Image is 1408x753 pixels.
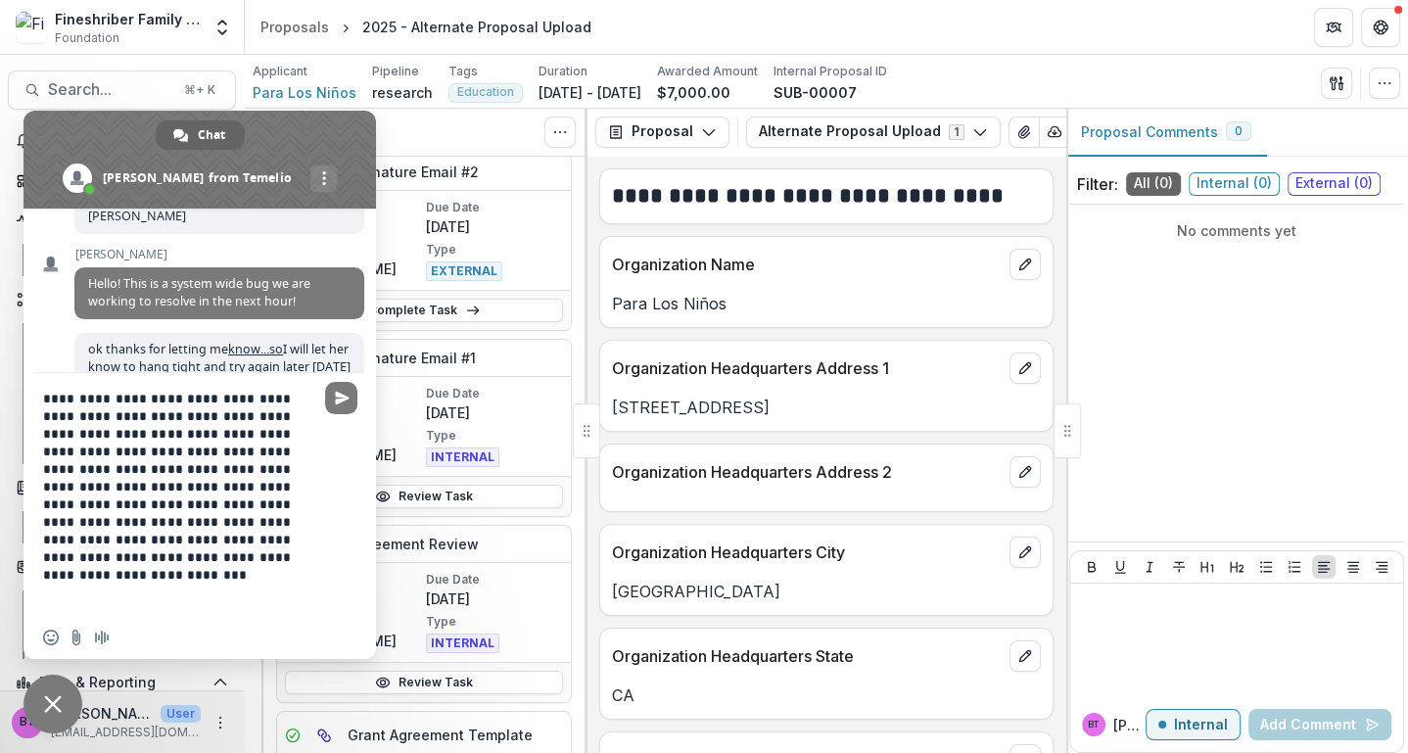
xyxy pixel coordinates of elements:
p: Internal [1174,717,1228,733]
button: Open Documents [8,472,236,503]
div: ⌘ + K [180,79,219,101]
button: Alternate Proposal Upload1 [746,117,1001,148]
p: Organization Headquarters Address 1 [612,356,1002,380]
button: Add Comment [1248,709,1391,740]
button: Get Help [1361,8,1400,47]
a: Close chat [23,675,82,733]
button: Open Data & Reporting [8,667,236,698]
button: Toggle View Cancelled Tasks [544,117,576,148]
a: Complete Task [285,299,563,322]
button: Align Right [1370,555,1393,579]
button: Open Contacts [8,551,236,583]
textarea: Compose your message... [43,373,317,616]
span: Audio message [94,630,110,645]
span: All ( 0 ) [1126,172,1181,196]
button: Open Workflows [8,284,236,315]
a: Dashboard [8,165,236,197]
button: Notifications203 [8,125,236,157]
p: Due Date [426,199,563,216]
button: Heading 1 [1196,555,1219,579]
span: INTERNAL [426,447,499,467]
button: Proposal [595,117,729,148]
div: 2025 - Alternate Proposal Upload [362,17,591,37]
p: SUB-00007 [774,82,857,103]
div: Fineshriber Family Foundation [55,9,201,29]
p: [DATE] [426,216,563,237]
img: Fineshriber Family Foundation [16,12,47,43]
p: $7,000.00 [657,82,730,103]
button: Align Left [1312,555,1336,579]
p: Organization Headquarters State [612,644,1002,668]
span: Send a file [69,630,84,645]
h5: Grant Signature Email #1 [308,348,476,368]
button: Strike [1167,555,1191,579]
p: CA [612,683,1041,707]
nav: breadcrumb [253,13,599,41]
p: Internal Proposal ID [774,63,887,80]
button: Heading 2 [1225,555,1248,579]
p: Due Date [426,385,563,402]
span: ok thanks for letting me I will let her know to hang tight and try again later [DATE] or [DATE]. [88,341,351,393]
button: View dependent tasks [308,720,340,751]
p: Type [426,241,563,259]
a: Review Task [285,485,563,508]
span: Search... [48,80,172,99]
p: [PERSON_NAME] [51,703,153,724]
h5: Grant Agreement Review [308,534,479,554]
button: edit [1009,353,1041,384]
button: Internal [1146,709,1241,740]
h5: Grant Signature Email #2 [308,162,479,182]
button: edit [1009,640,1041,672]
div: Beth Tigay [1088,720,1100,729]
p: User [161,705,201,723]
button: Italicize [1138,555,1161,579]
button: Ordered List [1283,555,1306,579]
p: Type [426,613,563,631]
p: [EMAIL_ADDRESS][DOMAIN_NAME] [51,724,201,741]
p: [PERSON_NAME] [1113,715,1146,735]
span: [PERSON_NAME] [74,248,364,261]
p: Organization Headquarters City [612,541,1002,564]
span: Send [325,382,357,414]
p: Duration [539,63,587,80]
button: Open entity switcher [209,8,236,47]
p: Type [426,427,563,445]
h5: Grant Agreement Template [348,725,533,745]
a: Chat [156,120,245,150]
p: [STREET_ADDRESS] [612,396,1041,419]
p: [GEOGRAPHIC_DATA] [612,580,1041,603]
p: Filter: [1077,172,1118,196]
p: Organization Headquarters Address 2 [612,460,1002,484]
span: External ( 0 ) [1288,172,1381,196]
button: Open Activity [8,205,236,236]
span: Education [457,85,514,99]
a: Para Los Niños [253,82,356,103]
p: [DATE] [426,402,563,423]
span: INTERNAL [426,634,499,653]
p: Awarded Amount [657,63,758,80]
button: Proposal Comments [1065,109,1267,157]
p: [DATE] - [DATE] [539,82,641,103]
span: Foundation [55,29,119,47]
div: Proposals [260,17,329,37]
a: Review Task [285,671,563,694]
button: edit [1009,537,1041,568]
span: Insert an emoji [43,630,59,645]
button: View Attached Files [1009,117,1040,148]
span: EXTERNAL [426,261,502,281]
span: 0 [1235,124,1243,138]
p: No comments yet [1077,220,1396,241]
p: Para Los Niños [612,292,1041,315]
button: Align Center [1341,555,1365,579]
p: research [372,82,433,103]
p: Pipeline [372,63,419,80]
button: Search... [8,71,236,110]
button: Underline [1108,555,1132,579]
a: know...so [228,341,283,357]
p: Due Date [426,571,563,588]
p: Applicant [253,63,307,80]
button: More [209,711,232,734]
div: Beth Tigay [20,716,35,729]
button: edit [1009,249,1041,280]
